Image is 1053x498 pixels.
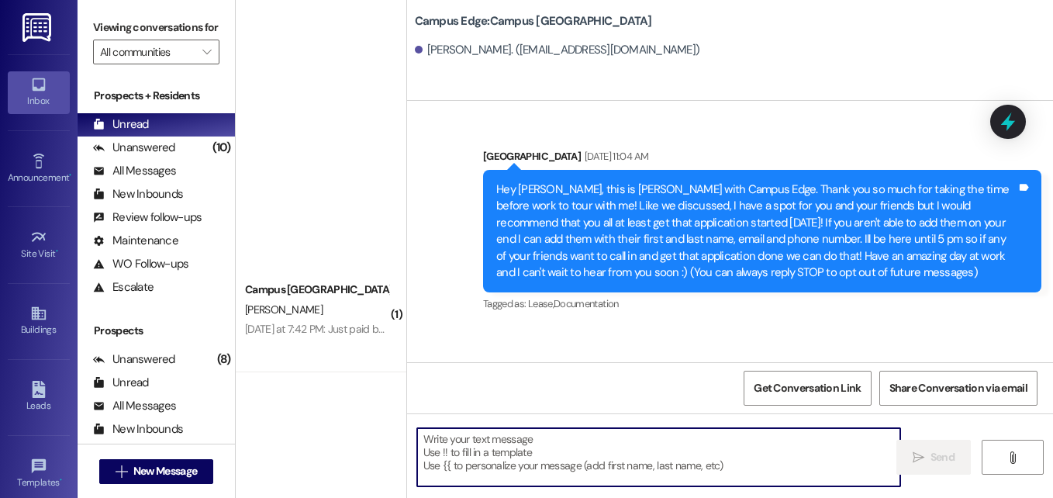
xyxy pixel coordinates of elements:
div: Prospects [78,323,235,339]
div: Review follow-ups [93,209,202,226]
i:  [116,465,127,478]
div: (10) [209,136,235,160]
div: [PERSON_NAME]. ([EMAIL_ADDRESS][DOMAIN_NAME]) [415,42,700,58]
div: WO Follow-ups [93,256,188,272]
div: New Inbounds [93,421,183,437]
div: Unanswered [93,140,175,156]
div: Unread [93,375,149,391]
i:  [202,46,211,58]
button: Share Conversation via email [879,371,1037,406]
div: Maintenance [93,233,178,249]
span: [PERSON_NAME] [245,303,323,316]
i:  [913,451,924,464]
div: Hey [PERSON_NAME], this is [PERSON_NAME] with Campus Edge. Thank you so much for taking the time ... [496,182,1017,282]
input: All communities [100,40,195,64]
div: Campus [GEOGRAPHIC_DATA] [245,282,388,298]
span: • [56,246,58,257]
div: Unanswered [93,351,175,368]
b: Campus Edge: Campus [GEOGRAPHIC_DATA] [415,13,652,29]
div: [DATE] 4:25 PM [581,362,647,379]
div: All Messages [93,163,176,179]
div: (8) [213,348,235,372]
div: [DATE] 11:04 AM [581,148,648,164]
a: Inbox [8,71,70,113]
div: All Messages [93,398,176,414]
a: Templates • [8,453,70,495]
div: Escalate [93,279,154,296]
button: Send [896,440,972,475]
a: Site Visit • [8,224,70,266]
span: Lease , [528,297,554,310]
div: Tagged as: [483,292,1041,315]
span: New Message [133,463,197,479]
span: • [60,475,62,486]
span: Get Conversation Link [754,380,861,396]
a: Leads [8,376,70,418]
button: New Message [99,459,214,484]
label: Viewing conversations for [93,16,219,40]
div: Unread [93,116,149,133]
span: • [69,170,71,181]
i:  [1006,451,1018,464]
div: Prospects + Residents [78,88,235,104]
a: Buildings [8,300,70,342]
span: Documentation [554,297,619,310]
div: [GEOGRAPHIC_DATA] [483,148,1041,170]
img: ResiDesk Logo [22,13,54,42]
div: New Inbounds [93,186,183,202]
button: Get Conversation Link [744,371,871,406]
span: Share Conversation via email [889,380,1027,396]
span: Send [930,449,955,465]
